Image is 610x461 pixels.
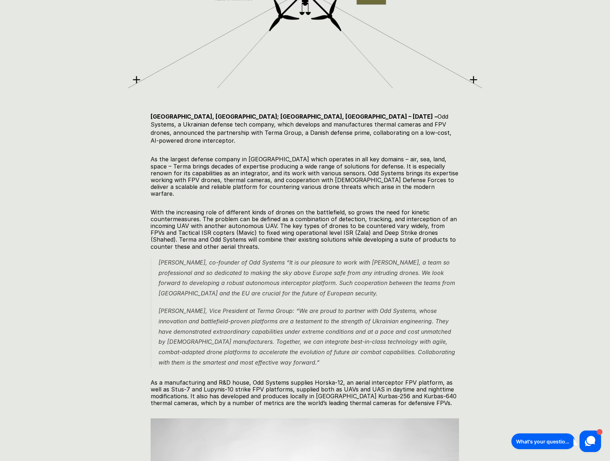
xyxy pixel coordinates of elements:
em: [PERSON_NAME], co-founder of Odd Systems “It is our pleasure to work with [PERSON_NAME], a team s... [159,259,457,297]
em: [PERSON_NAME], Vice President at Terma Group: “We are proud to partner with Odd Systems, whose in... [159,307,457,366]
p: With the increasing role of different kinds of drones on the battlefield, so grows the need for k... [151,209,459,250]
strong: – [435,113,438,120]
strong: [GEOGRAPHIC_DATA], [GEOGRAPHIC_DATA]; [GEOGRAPHIC_DATA], [GEOGRAPHIC_DATA] – [DATE] [151,113,433,120]
h5: Odd Systems, a Ukrainian defense tech company, which develops and manufactures thermal cameras an... [151,113,459,145]
p: As a manufacturing and R&D house, Odd Systems supplies Horska-12, an aerial interceptor FPV platf... [151,379,459,407]
p: As the largest defense company in [GEOGRAPHIC_DATA] which operates in all key domains – air, sea,... [151,156,459,197]
iframe: HelpCrunch [510,429,603,454]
